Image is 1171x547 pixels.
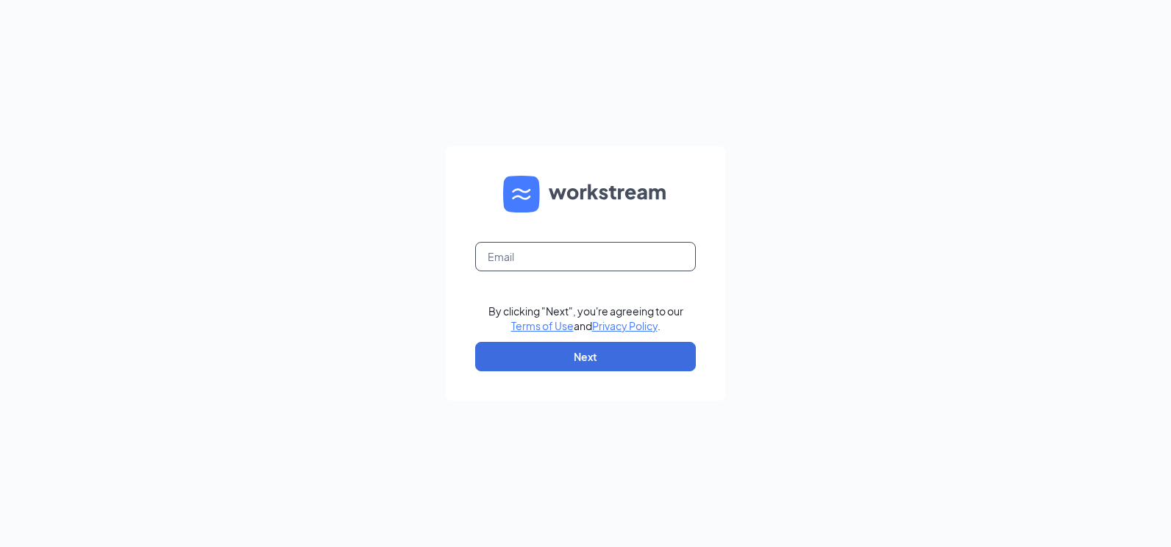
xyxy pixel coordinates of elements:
input: Email [475,242,696,271]
a: Privacy Policy [592,319,658,332]
img: WS logo and Workstream text [503,176,668,212]
button: Next [475,342,696,371]
div: By clicking "Next", you're agreeing to our and . [488,304,683,333]
a: Terms of Use [511,319,574,332]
